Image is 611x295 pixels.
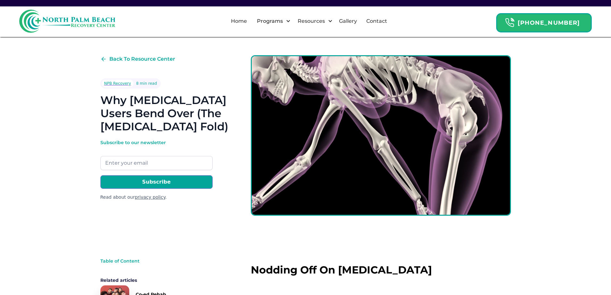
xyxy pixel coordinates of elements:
[335,11,361,31] a: Gallery
[362,11,391,31] a: Contact
[518,19,580,26] strong: [PHONE_NUMBER]
[227,11,251,31] a: Home
[251,279,511,289] p: ‍
[251,264,511,276] h2: Nodding Off On [MEDICAL_DATA]
[100,55,175,63] a: Back To Resource Center
[100,94,230,133] h1: Why [MEDICAL_DATA] Users Bend Over (The [MEDICAL_DATA] Fold)
[296,17,327,25] div: Resources
[251,11,292,31] div: Programs
[100,258,203,264] div: Table of Content
[135,195,165,200] a: privacy policy
[100,139,213,201] form: Email Form
[100,175,213,189] input: Subscribe
[102,80,134,87] a: NPB Recovery
[136,80,157,87] div: 8 min read
[505,18,514,28] img: Header Calendar Icons
[292,11,334,31] div: Resources
[100,156,213,170] input: Enter your email
[100,277,203,283] div: Related articles
[255,17,284,25] div: Programs
[496,10,592,32] a: Header Calendar Icons[PHONE_NUMBER]
[109,55,175,63] div: Back To Resource Center
[100,139,213,146] div: Subscribe to our newsletter
[100,194,213,201] div: Read about our .
[104,80,131,87] div: NPB Recovery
